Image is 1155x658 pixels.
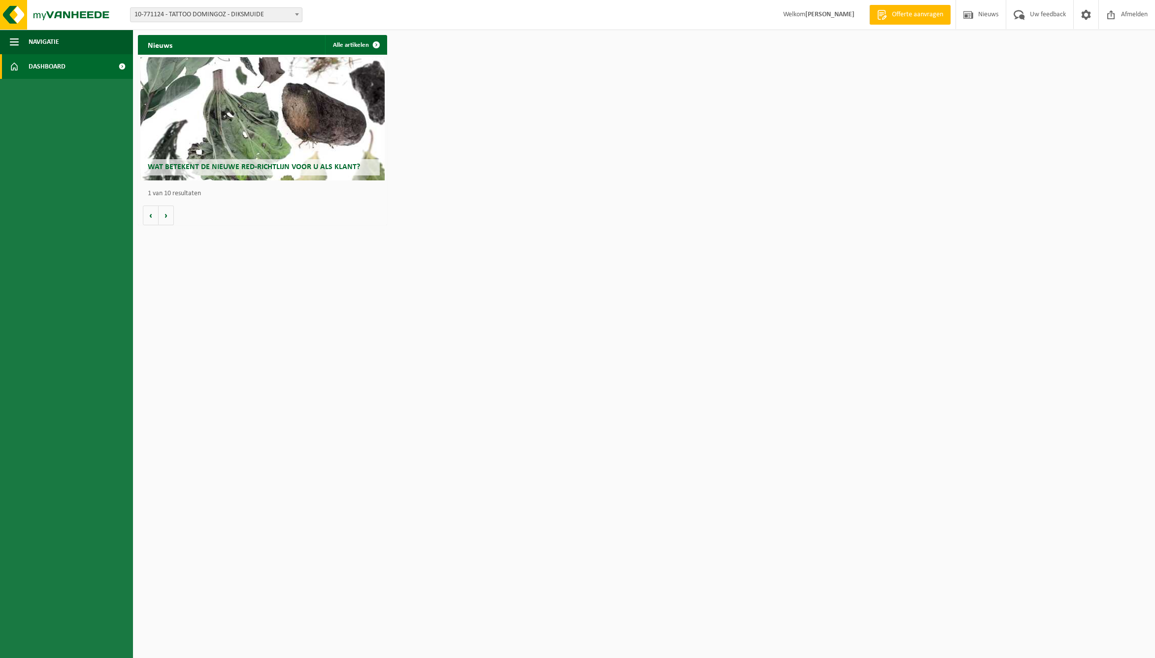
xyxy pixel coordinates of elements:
[29,30,59,54] span: Navigatie
[890,10,946,20] span: Offerte aanvragen
[159,206,174,225] button: Volgende
[140,57,385,180] a: Wat betekent de nieuwe RED-richtlijn voor u als klant?
[869,5,951,25] a: Offerte aanvragen
[138,35,182,54] h2: Nieuws
[29,54,66,79] span: Dashboard
[325,35,386,55] a: Alle artikelen
[148,190,382,197] p: 1 van 10 resultaten
[805,11,855,18] strong: [PERSON_NAME]
[143,206,159,225] button: Vorige
[148,163,360,171] span: Wat betekent de nieuwe RED-richtlijn voor u als klant?
[130,7,302,22] span: 10-771124 - TATTOO DOMINGOZ - DIKSMUIDE
[131,8,302,22] span: 10-771124 - TATTOO DOMINGOZ - DIKSMUIDE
